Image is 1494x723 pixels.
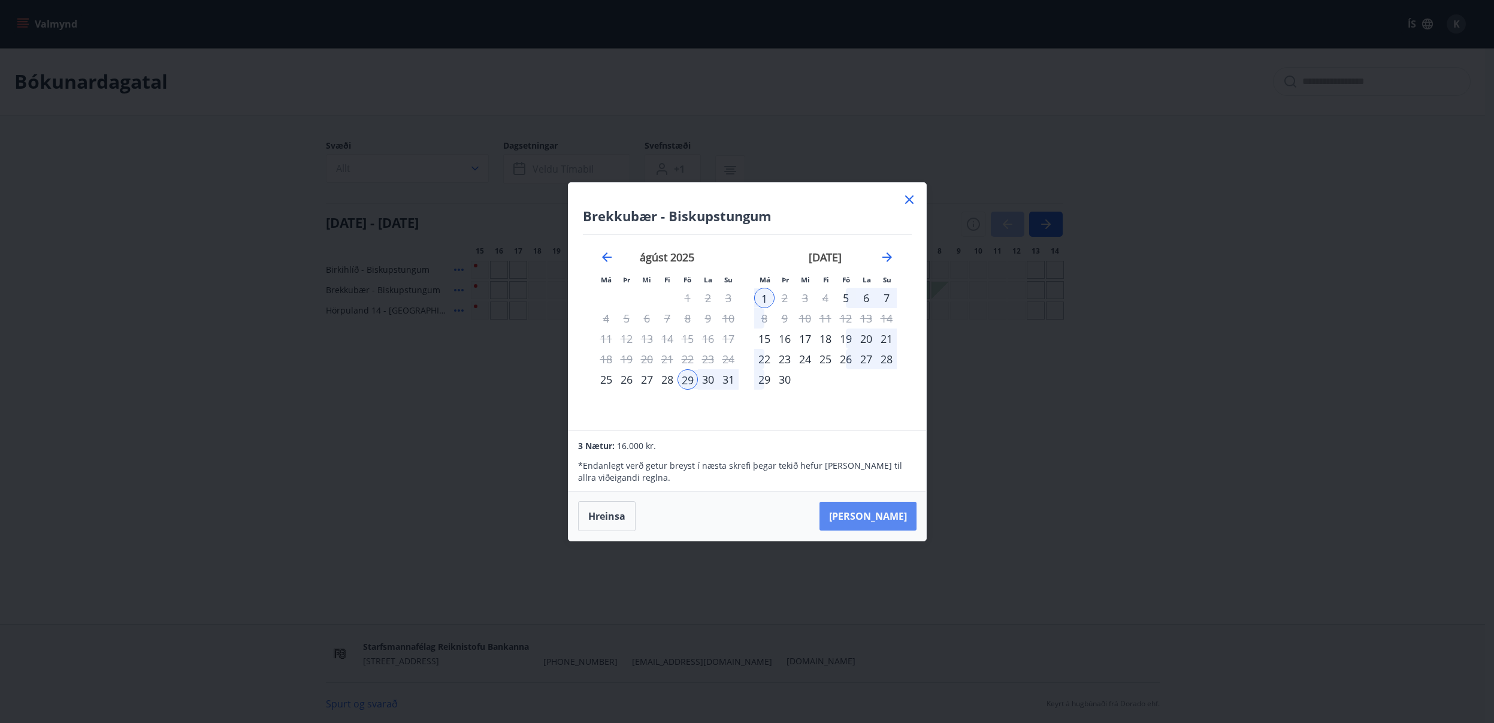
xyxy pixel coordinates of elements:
div: 20 [856,329,876,349]
td: Selected as start date. föstudagur, 29. ágúst 2025 [678,369,698,390]
div: 18 [815,329,836,349]
td: Choose sunnudagur, 21. september 2025 as your check-in date. It’s available. [876,329,897,349]
td: Not available. föstudagur, 15. ágúst 2025 [678,329,698,349]
td: Choose fimmtudagur, 28. ágúst 2025 as your check-in date. It’s available. [657,369,678,390]
div: Move forward to switch to the next month. [880,250,894,264]
td: Not available. þriðjudagur, 2. september 2025 [775,288,795,308]
small: Fi [664,275,670,284]
div: 30 [775,369,795,390]
small: Fö [684,275,691,284]
td: Not available. mánudagur, 18. ágúst 2025 [596,349,616,369]
small: Fö [842,275,850,284]
td: Not available. laugardagur, 13. september 2025 [856,308,876,329]
div: Aðeins innritun í boði [596,369,616,390]
td: Choose mánudagur, 22. september 2025 as your check-in date. It’s available. [754,349,775,369]
td: Selected as end date. mánudagur, 1. september 2025 [754,288,775,308]
td: Not available. miðvikudagur, 3. september 2025 [795,288,815,308]
td: Not available. mánudagur, 11. ágúst 2025 [596,329,616,349]
td: Choose þriðjudagur, 26. ágúst 2025 as your check-in date. It’s available. [616,369,637,390]
td: Selected. sunnudagur, 31. ágúst 2025 [718,369,739,390]
small: Má [601,275,612,284]
small: Þr [623,275,630,284]
td: Selected. laugardagur, 30. ágúst 2025 [698,369,718,390]
td: Not available. laugardagur, 9. ágúst 2025 [698,308,718,329]
div: 19 [836,329,856,349]
td: Not available. miðvikudagur, 10. september 2025 [795,308,815,329]
td: Choose mánudagur, 8. september 2025 as your check-in date. It’s available. [754,308,775,329]
td: Not available. laugardagur, 2. ágúst 2025 [698,288,718,308]
div: 26 [836,349,856,369]
div: 30 [698,369,718,390]
td: Not available. sunnudagur, 3. ágúst 2025 [718,288,739,308]
td: Choose laugardagur, 27. september 2025 as your check-in date. It’s available. [856,349,876,369]
div: 17 [795,329,815,349]
td: Choose fimmtudagur, 18. september 2025 as your check-in date. It’s available. [815,329,836,349]
td: Choose miðvikudagur, 17. september 2025 as your check-in date. It’s available. [795,329,815,349]
td: Not available. þriðjudagur, 19. ágúst 2025 [616,349,637,369]
div: 24 [795,349,815,369]
small: Mi [642,275,651,284]
div: 22 [754,349,775,369]
span: 16.000 kr. [617,440,656,451]
td: Choose laugardagur, 6. september 2025 as your check-in date. It’s available. [856,288,876,308]
div: 31 [718,369,739,390]
small: Fi [823,275,829,284]
td: Not available. miðvikudagur, 6. ágúst 2025 [637,308,657,329]
small: La [863,275,871,284]
td: Choose þriðjudagur, 30. september 2025 as your check-in date. It’s available. [775,369,795,390]
td: Not available. fimmtudagur, 4. september 2025 [815,288,836,308]
td: Not available. miðvikudagur, 13. ágúst 2025 [637,329,657,349]
small: Þr [782,275,789,284]
div: 23 [775,349,795,369]
td: Not available. miðvikudagur, 20. ágúst 2025 [637,349,657,369]
td: Not available. þriðjudagur, 9. september 2025 [775,308,795,329]
div: Aðeins innritun í boði [836,288,856,308]
small: La [704,275,712,284]
td: Choose föstudagur, 19. september 2025 as your check-in date. It’s available. [836,329,856,349]
div: Move backward to switch to the previous month. [600,250,614,264]
div: Aðeins útritun í boði [754,288,775,308]
td: Choose mánudagur, 25. ágúst 2025 as your check-in date. It’s available. [596,369,616,390]
span: 3 Nætur: [578,440,615,451]
td: Choose mánudagur, 15. september 2025 as your check-in date. It’s available. [754,329,775,349]
div: Aðeins innritun í boði [754,329,775,349]
td: Not available. þriðjudagur, 12. ágúst 2025 [616,329,637,349]
small: Má [760,275,770,284]
div: 28 [876,349,897,369]
td: Choose föstudagur, 26. september 2025 as your check-in date. It’s available. [836,349,856,369]
td: Not available. föstudagur, 12. september 2025 [836,308,856,329]
div: 26 [616,369,637,390]
small: Mi [801,275,810,284]
div: 6 [856,288,876,308]
td: Choose þriðjudagur, 23. september 2025 as your check-in date. It’s available. [775,349,795,369]
strong: ágúst 2025 [640,250,694,264]
td: Not available. sunnudagur, 14. september 2025 [876,308,897,329]
td: Choose laugardagur, 20. september 2025 as your check-in date. It’s available. [856,329,876,349]
div: 29 [754,369,775,390]
td: Choose þriðjudagur, 16. september 2025 as your check-in date. It’s available. [775,329,795,349]
div: 21 [876,329,897,349]
strong: [DATE] [809,250,842,264]
td: Not available. þriðjudagur, 5. ágúst 2025 [616,308,637,329]
td: Not available. mánudagur, 4. ágúst 2025 [596,308,616,329]
div: 29 [678,369,698,390]
td: Not available. laugardagur, 23. ágúst 2025 [698,349,718,369]
h4: Brekkubær - Biskupstungum [583,207,912,225]
button: [PERSON_NAME] [819,502,917,531]
td: Not available. fimmtudagur, 14. ágúst 2025 [657,329,678,349]
td: Choose mánudagur, 29. september 2025 as your check-in date. It’s available. [754,369,775,390]
button: Hreinsa [578,501,636,531]
td: Choose miðvikudagur, 24. september 2025 as your check-in date. It’s available. [795,349,815,369]
td: Choose miðvikudagur, 27. ágúst 2025 as your check-in date. It’s available. [637,369,657,390]
div: 25 [815,349,836,369]
div: 27 [856,349,876,369]
td: Choose sunnudagur, 28. september 2025 as your check-in date. It’s available. [876,349,897,369]
td: Choose föstudagur, 5. september 2025 as your check-in date. It’s available. [836,288,856,308]
td: Not available. fimmtudagur, 11. september 2025 [815,308,836,329]
td: Not available. sunnudagur, 24. ágúst 2025 [718,349,739,369]
td: Choose fimmtudagur, 25. september 2025 as your check-in date. It’s available. [815,349,836,369]
div: Aðeins útritun í boði [754,308,775,329]
td: Not available. föstudagur, 8. ágúst 2025 [678,308,698,329]
p: * Endanlegt verð getur breyst í næsta skrefi þegar tekið hefur [PERSON_NAME] til allra viðeigandi... [578,460,916,484]
div: 27 [637,369,657,390]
